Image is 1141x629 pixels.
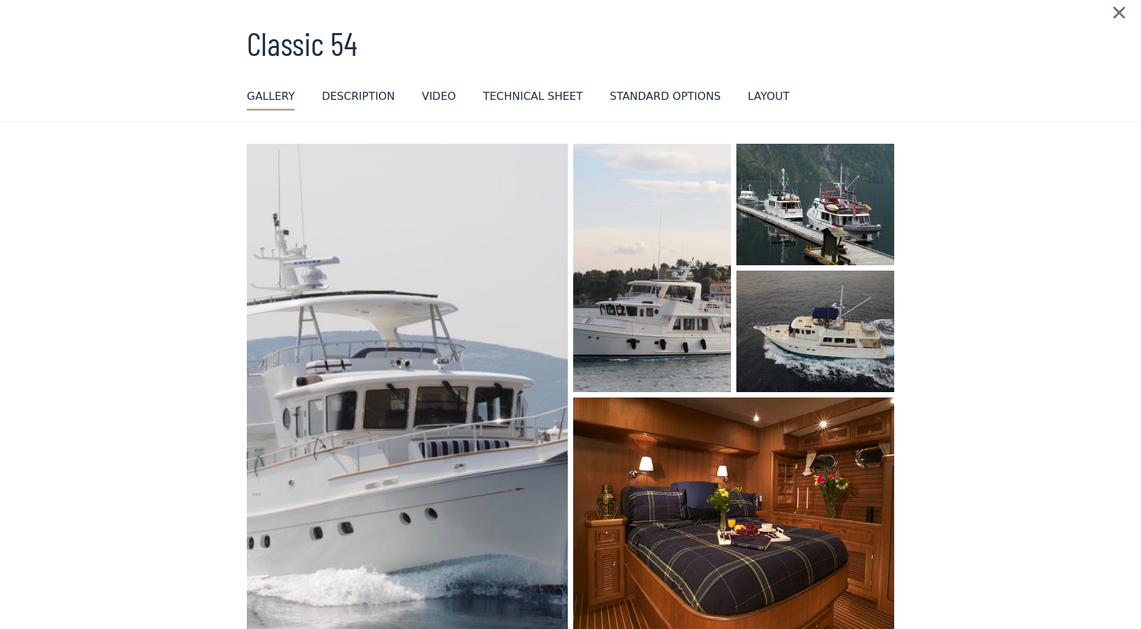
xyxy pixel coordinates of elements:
[247,26,894,61] h3: Classic 54
[322,88,394,105] div: DESCRIPTION
[421,88,456,105] div: VIDEO
[736,271,894,392] a: open lightbox
[610,88,721,105] div: standard options
[322,88,394,111] a: DESCRIPTION
[748,88,790,111] a: layout
[748,88,790,105] div: layout
[483,88,583,105] div: Technical sheet
[483,88,583,111] a: Technical sheet
[421,88,456,111] a: VIDEO
[610,88,721,111] a: standard options
[247,88,295,105] div: GALLERY
[247,88,295,111] a: GALLERY
[573,144,731,392] a: open lightbox
[736,144,894,265] a: open lightbox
